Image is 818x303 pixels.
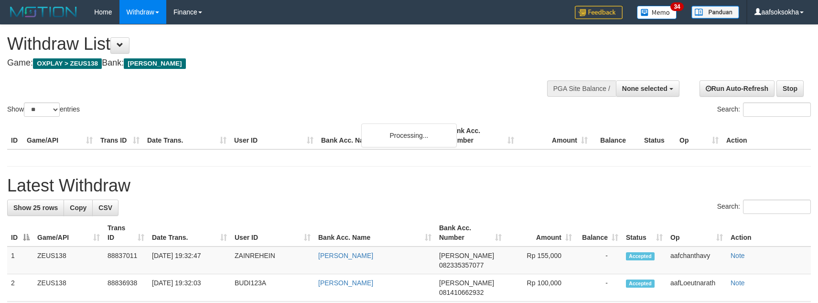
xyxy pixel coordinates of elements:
[124,58,185,69] span: [PERSON_NAME]
[444,122,518,149] th: Bank Acc. Number
[626,252,655,260] span: Accepted
[637,6,677,19] img: Button%20Memo.svg
[700,80,775,97] a: Run Auto-Refresh
[506,247,576,274] td: Rp 155,000
[622,85,667,92] span: None selected
[7,102,80,117] label: Show entries
[676,122,722,149] th: Op
[314,219,435,247] th: Bank Acc. Name: activate to sort column ascending
[104,247,148,274] td: 88837011
[7,247,33,274] td: 1
[148,274,231,302] td: [DATE] 19:32:03
[691,6,739,19] img: panduan.png
[439,261,484,269] span: Copy 082335357077 to clipboard
[640,122,676,149] th: Status
[361,123,457,147] div: Processing...
[70,204,86,212] span: Copy
[667,219,727,247] th: Op: activate to sort column ascending
[318,279,373,287] a: [PERSON_NAME]
[7,58,536,68] h4: Game: Bank:
[576,247,622,274] td: -
[727,219,811,247] th: Action
[7,219,33,247] th: ID: activate to sort column descending
[317,122,444,149] th: Bank Acc. Name
[575,6,623,19] img: Feedback.jpg
[667,247,727,274] td: aafchanthavy
[148,247,231,274] td: [DATE] 19:32:47
[743,200,811,214] input: Search:
[98,204,112,212] span: CSV
[148,219,231,247] th: Date Trans.: activate to sort column ascending
[592,122,640,149] th: Balance
[518,122,592,149] th: Amount
[731,279,745,287] a: Note
[670,2,683,11] span: 34
[231,219,314,247] th: User ID: activate to sort column ascending
[143,122,230,149] th: Date Trans.
[616,80,679,97] button: None selected
[7,34,536,54] h1: Withdraw List
[506,274,576,302] td: Rp 100,000
[7,5,80,19] img: MOTION_logo.png
[92,200,118,216] a: CSV
[435,219,506,247] th: Bank Acc. Number: activate to sort column ascending
[104,219,148,247] th: Trans ID: activate to sort column ascending
[439,279,494,287] span: [PERSON_NAME]
[722,122,811,149] th: Action
[439,289,484,296] span: Copy 081410662932 to clipboard
[7,274,33,302] td: 2
[13,204,58,212] span: Show 25 rows
[230,122,317,149] th: User ID
[439,252,494,259] span: [PERSON_NAME]
[24,102,60,117] select: Showentries
[547,80,616,97] div: PGA Site Balance /
[667,274,727,302] td: aafLoeutnarath
[506,219,576,247] th: Amount: activate to sort column ascending
[231,247,314,274] td: ZAINREHEIN
[33,274,104,302] td: ZEUS138
[33,58,102,69] span: OXPLAY > ZEUS138
[231,274,314,302] td: BUDI123A
[622,219,667,247] th: Status: activate to sort column ascending
[23,122,97,149] th: Game/API
[626,280,655,288] span: Accepted
[717,200,811,214] label: Search:
[776,80,804,97] a: Stop
[576,274,622,302] td: -
[7,200,64,216] a: Show 25 rows
[7,122,23,149] th: ID
[104,274,148,302] td: 88836938
[33,219,104,247] th: Game/API: activate to sort column ascending
[717,102,811,117] label: Search:
[64,200,93,216] a: Copy
[731,252,745,259] a: Note
[743,102,811,117] input: Search:
[33,247,104,274] td: ZEUS138
[576,219,622,247] th: Balance: activate to sort column ascending
[318,252,373,259] a: [PERSON_NAME]
[7,176,811,195] h1: Latest Withdraw
[97,122,143,149] th: Trans ID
